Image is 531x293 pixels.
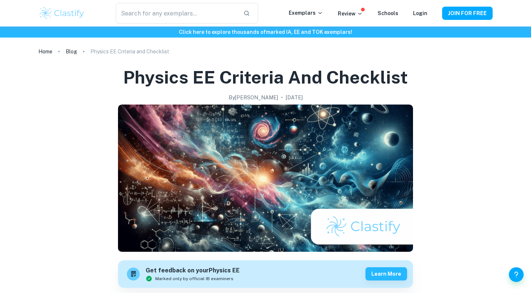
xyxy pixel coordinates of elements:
[442,7,493,20] button: JOIN FOR FREE
[38,6,85,21] img: Clastify logo
[281,93,283,102] p: •
[229,93,278,102] h2: By [PERSON_NAME]
[146,266,240,275] h6: Get feedback on your Physics EE
[116,3,237,24] input: Search for any exemplars...
[66,46,77,57] a: Blog
[365,267,407,280] button: Learn more
[1,28,530,36] h6: Click here to explore thousands of marked IA, EE and TOK exemplars !
[378,10,398,16] a: Schools
[509,267,524,282] button: Help and Feedback
[118,105,413,252] img: Physics EE Criteria and Checklist cover image
[286,93,303,102] h2: [DATE]
[413,10,427,16] a: Login
[118,260,413,288] a: Get feedback on yourPhysics EEMarked only by official IB examinersLearn more
[90,47,169,56] p: Physics EE Criteria and Checklist
[155,275,233,282] span: Marked only by official IB examiners
[338,10,363,18] p: Review
[123,66,408,89] h1: Physics EE Criteria and Checklist
[289,9,323,17] p: Exemplars
[38,46,52,57] a: Home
